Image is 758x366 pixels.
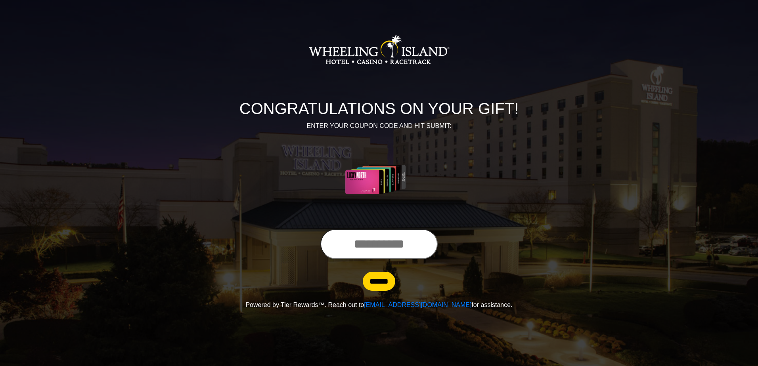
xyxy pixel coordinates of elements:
[308,10,450,90] img: Logo
[364,301,471,308] a: [EMAIL_ADDRESS][DOMAIN_NAME]
[159,121,599,131] p: ENTER YOUR COUPON CODE AND HIT SUBMIT:
[245,301,512,308] span: Powered by Tier Rewards™. Reach out to for assistance.
[326,140,432,219] img: Center Image
[159,99,599,118] h1: CONGRATULATIONS ON YOUR GIFT!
